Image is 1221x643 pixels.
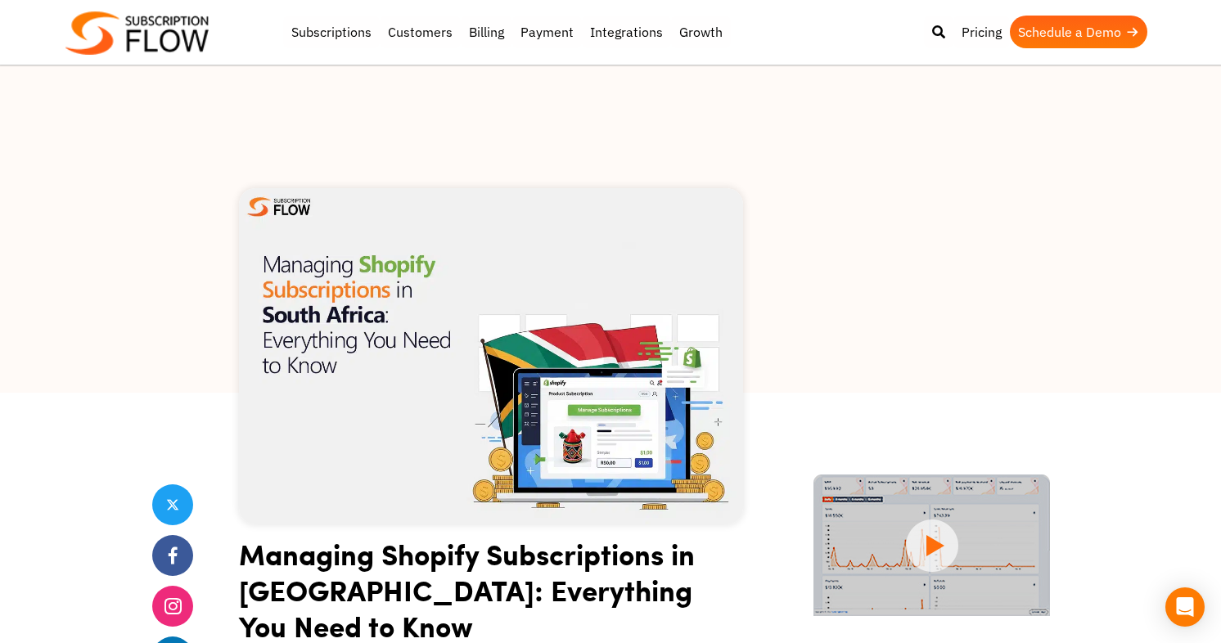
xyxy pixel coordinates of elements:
[380,16,461,48] a: Customers
[953,16,1010,48] a: Pricing
[239,188,743,524] img: Manage Shopify Subscriptions in South Africa
[582,16,671,48] a: Integrations
[283,16,380,48] a: Subscriptions
[512,16,582,48] a: Payment
[1165,587,1205,627] div: Open Intercom Messenger
[813,474,1050,616] img: intro video
[461,16,512,48] a: Billing
[671,16,731,48] a: Growth
[65,11,209,55] img: Subscriptionflow
[1010,16,1147,48] a: Schedule a Demo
